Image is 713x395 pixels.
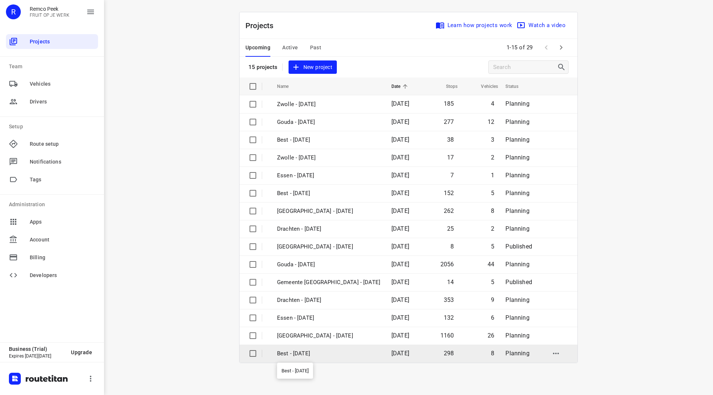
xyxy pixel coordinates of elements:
[9,353,65,359] p: Expires [DATE][DATE]
[277,207,380,215] p: Zwolle - Thursday
[391,314,409,321] span: [DATE]
[505,350,529,357] span: Planning
[493,62,557,73] input: Search projects
[277,296,380,305] p: Drachten - Wednesday
[277,332,380,340] p: Zwolle - Wednesday
[444,100,454,107] span: 185
[391,279,409,286] span: [DATE]
[30,6,69,12] p: Remco Peek
[6,250,98,265] div: Billing
[505,225,529,232] span: Planning
[491,314,494,321] span: 6
[245,43,270,52] span: Upcoming
[491,154,494,161] span: 2
[6,94,98,109] div: Drivers
[491,243,494,250] span: 5
[30,13,69,18] p: FRUIT OP JE WERK
[505,118,529,125] span: Planning
[491,350,494,357] span: 8
[310,43,322,52] span: Past
[9,346,65,352] p: Business (Trial)
[505,190,529,197] span: Planning
[9,201,98,208] p: Administration
[444,207,454,214] span: 262
[30,254,95,261] span: Billing
[277,278,380,287] p: Gemeente Rotterdam - Wednesday
[277,260,380,269] p: Gouda - Wednesday
[447,154,454,161] span: 17
[491,190,494,197] span: 5
[505,332,529,339] span: Planning
[444,118,454,125] span: 277
[30,271,95,279] span: Developers
[505,279,532,286] span: Published
[447,225,454,232] span: 25
[391,118,409,125] span: [DATE]
[6,136,98,151] div: Route setup
[444,296,454,303] span: 353
[277,314,380,322] p: Essen - Wednesday
[391,261,409,268] span: [DATE]
[504,40,536,56] span: 1-15 of 29
[391,296,409,303] span: [DATE]
[505,100,529,107] span: Planning
[488,261,494,268] span: 44
[444,350,454,357] span: 298
[440,332,454,339] span: 1160
[391,82,410,91] span: Date
[30,218,95,226] span: Apps
[30,176,95,184] span: Tags
[6,268,98,283] div: Developers
[491,225,494,232] span: 2
[391,332,409,339] span: [DATE]
[505,243,532,250] span: Published
[488,332,494,339] span: 26
[505,154,529,161] span: Planning
[447,279,454,286] span: 14
[491,207,494,214] span: 8
[277,136,380,144] p: Best - Friday
[444,190,454,197] span: 152
[277,100,380,109] p: Zwolle - Friday
[505,314,529,321] span: Planning
[277,243,380,251] p: Gemeente Rotterdam - Thursday
[391,100,409,107] span: [DATE]
[248,64,278,70] p: 15 projects
[277,154,380,162] p: Zwolle - Friday
[488,118,494,125] span: 12
[277,82,299,91] span: Name
[282,43,298,52] span: Active
[391,136,409,143] span: [DATE]
[491,100,494,107] span: 4
[505,261,529,268] span: Planning
[289,60,337,74] button: New project
[6,34,98,49] div: Projects
[554,40,569,55] span: Next Page
[9,63,98,70] p: Team
[491,136,494,143] span: 3
[9,123,98,131] p: Setup
[505,207,529,214] span: Planning
[391,154,409,161] span: [DATE]
[6,4,21,19] div: R
[6,76,98,91] div: Vehicles
[505,136,529,143] span: Planning
[277,349,380,358] p: Best - [DATE]
[391,225,409,232] span: [DATE]
[436,82,458,91] span: Stops
[444,314,454,321] span: 132
[30,38,95,46] span: Projects
[30,80,95,88] span: Vehicles
[505,172,529,179] span: Planning
[30,158,95,166] span: Notifications
[293,63,332,72] span: New project
[391,350,409,357] span: [DATE]
[6,232,98,247] div: Account
[557,63,568,72] div: Search
[491,172,494,179] span: 1
[450,172,454,179] span: 7
[6,172,98,187] div: Tags
[6,154,98,169] div: Notifications
[505,296,529,303] span: Planning
[391,243,409,250] span: [DATE]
